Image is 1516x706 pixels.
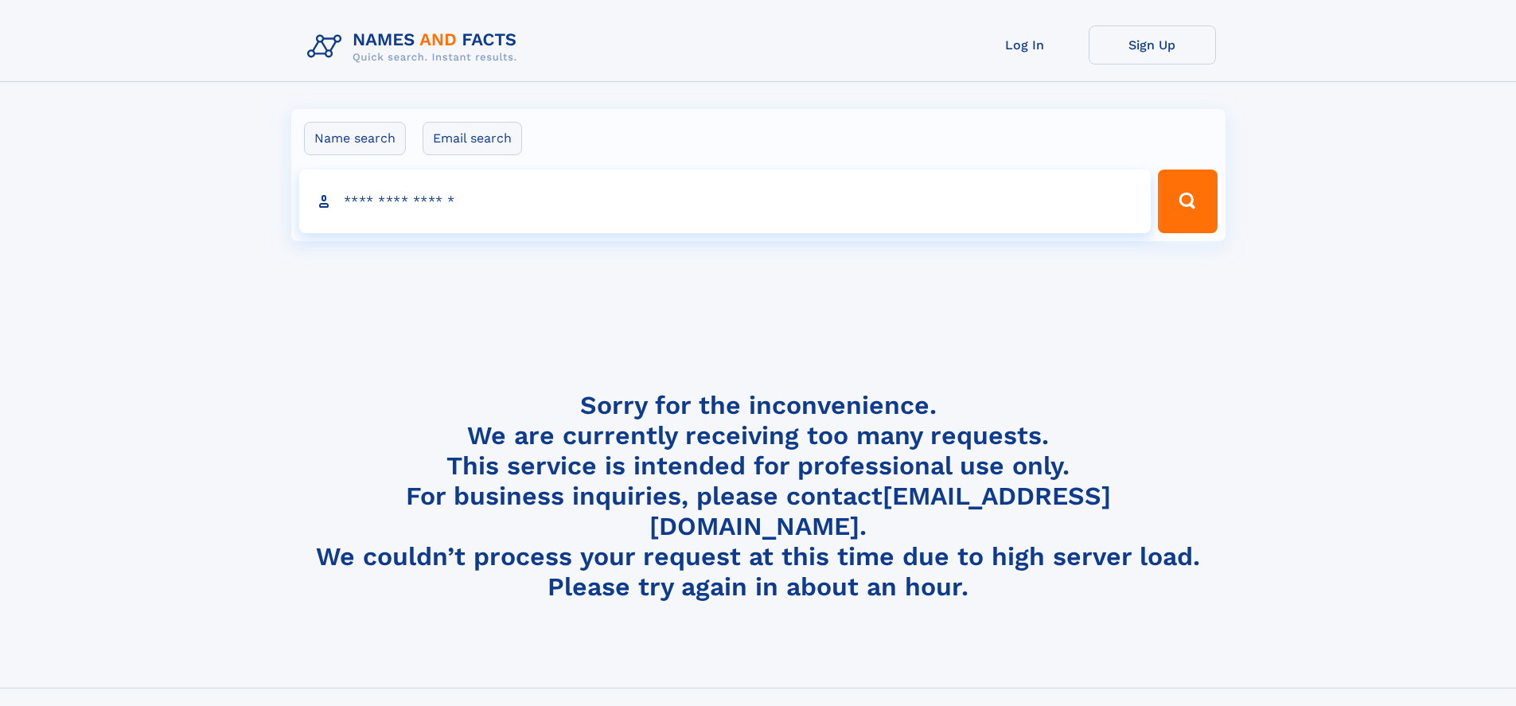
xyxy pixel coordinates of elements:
[301,390,1216,603] h4: Sorry for the inconvenience. We are currently receiving too many requests. This service is intend...
[1158,170,1217,233] button: Search Button
[304,122,406,155] label: Name search
[1089,25,1216,64] a: Sign Up
[301,25,530,68] img: Logo Names and Facts
[961,25,1089,64] a: Log In
[299,170,1152,233] input: search input
[649,481,1111,541] a: [EMAIL_ADDRESS][DOMAIN_NAME]
[423,122,522,155] label: Email search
